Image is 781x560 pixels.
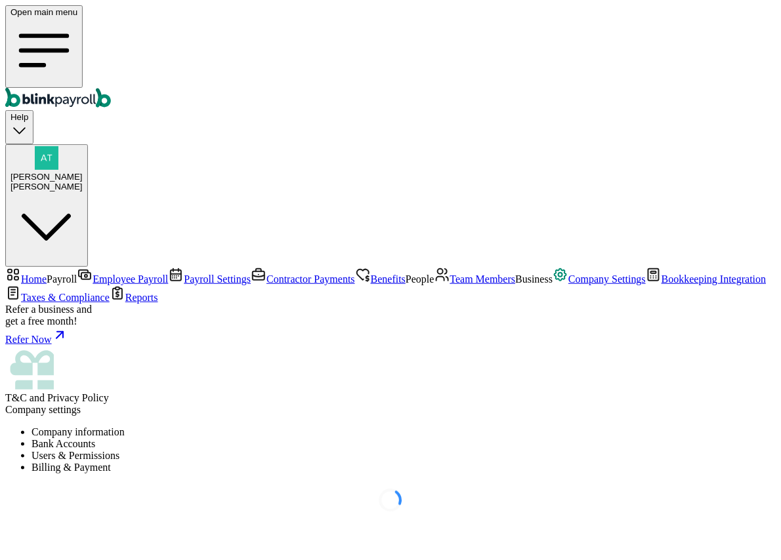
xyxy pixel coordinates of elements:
span: Employee Payroll [93,273,168,285]
button: Open main menu [5,5,83,88]
span: and [5,392,109,403]
a: Refer Now [5,327,776,346]
a: Reports [110,292,158,303]
span: [PERSON_NAME] [11,172,83,182]
li: Company information [32,426,776,438]
nav: Sidebar [5,267,776,404]
span: People [406,273,434,285]
li: Billing & Payment [32,462,776,473]
span: Home [21,273,47,285]
span: T&C [5,392,27,403]
a: Payroll Settings [168,273,251,285]
span: Team Members [450,273,516,285]
li: Users & Permissions [32,450,776,462]
a: Taxes & Compliance [5,292,110,303]
span: Reports [125,292,158,303]
span: Benefits [371,273,406,285]
a: Home [5,273,47,285]
span: Help [11,112,28,122]
div: [PERSON_NAME] [11,182,83,191]
a: Benefits [355,273,406,285]
span: Payroll [47,273,77,285]
span: Taxes & Compliance [21,292,110,303]
span: Contractor Payments [266,273,355,285]
span: Open main menu [11,7,77,17]
li: Bank Accounts [32,438,776,450]
div: Refer a business and get a free month! [5,304,776,327]
iframe: Chat Widget [715,497,781,560]
nav: Global [5,5,776,110]
span: Privacy Policy [47,392,109,403]
span: Payroll Settings [184,273,251,285]
span: Bookkeeping Integration [662,273,767,285]
span: Company Settings [568,273,646,285]
a: Bookkeeping Integration [646,273,767,285]
span: Business [515,273,553,285]
span: Company settings [5,404,81,415]
a: Contractor Payments [251,273,355,285]
button: Help [5,110,33,144]
a: Employee Payroll [77,273,168,285]
a: Company Settings [553,273,646,285]
a: Team Members [434,273,516,285]
button: [PERSON_NAME][PERSON_NAME] [5,144,88,268]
